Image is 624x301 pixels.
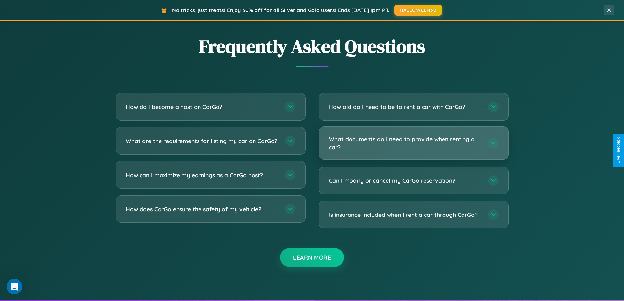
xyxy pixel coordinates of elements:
[329,211,482,219] h3: Is insurance included when I rent a car through CarGo?
[616,137,621,164] div: Give Feedback
[329,103,482,111] h3: How old do I need to be to rent a car with CarGo?
[280,248,344,267] button: Learn More
[126,103,278,111] h3: How do I become a host on CarGo?
[116,34,509,59] h2: Frequently Asked Questions
[172,7,389,13] span: No tricks, just treats! Enjoy 30% off for all Silver and Gold users! Ends [DATE] 1pm PT.
[7,279,22,294] iframe: Intercom live chat
[126,171,278,179] h3: How can I maximize my earnings as a CarGo host?
[329,177,482,185] h3: Can I modify or cancel my CarGo reservation?
[126,137,278,145] h3: What are the requirements for listing my car on CarGo?
[394,5,442,16] button: HALLOWEEN30
[126,205,278,213] h3: How does CarGo ensure the safety of my vehicle?
[329,135,482,151] h3: What documents do I need to provide when renting a car?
